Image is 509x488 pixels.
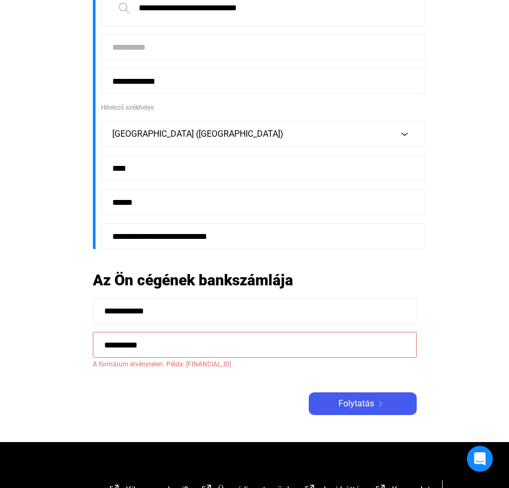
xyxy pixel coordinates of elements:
[101,121,425,147] button: [GEOGRAPHIC_DATA] ([GEOGRAPHIC_DATA])
[93,358,417,371] span: A formátum érvénytelen. Példa: [FINANCIAL_ID]
[467,446,493,472] div: Open Intercom Messenger
[93,271,417,290] h2: Az Ön cégének bankszámlája
[338,397,374,410] span: Folytatás
[101,102,417,113] div: Hitelező székhelye
[309,392,417,415] button: Folytatásarrow-right-white
[112,129,283,139] span: [GEOGRAPHIC_DATA] ([GEOGRAPHIC_DATA])
[374,401,387,406] img: arrow-right-white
